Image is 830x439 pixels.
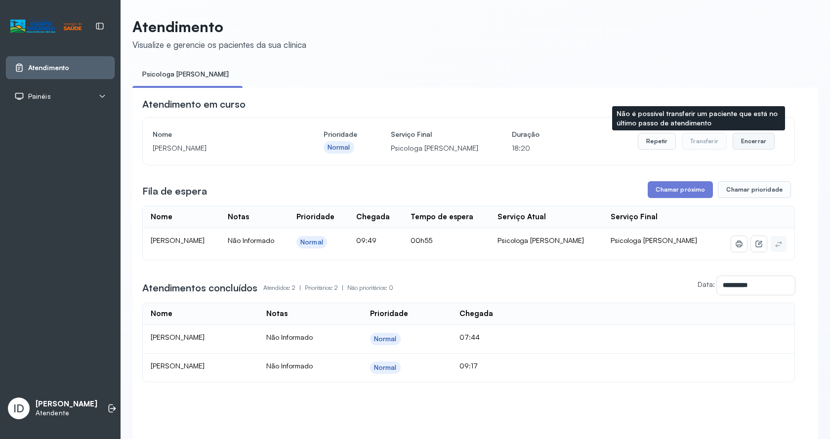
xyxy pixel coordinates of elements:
button: Chamar prioridade [718,181,791,198]
p: 18:20 [512,141,539,155]
div: Nome [151,309,172,319]
p: Atendidos: 2 [263,281,305,295]
p: [PERSON_NAME] [36,399,97,409]
button: Encerrar [733,133,775,150]
p: Atendente [36,409,97,417]
span: [PERSON_NAME] [151,361,205,370]
h3: Atendimentos concluídos [142,281,257,295]
img: Logotipo do estabelecimento [10,18,82,35]
button: Chamar próximo [648,181,713,198]
div: Prioridade [370,309,408,319]
span: Psicologa [PERSON_NAME] [611,236,697,244]
div: Chegada [459,309,493,319]
div: Chegada [356,212,390,222]
a: Atendimento [14,63,106,73]
h4: Nome [153,127,290,141]
p: [PERSON_NAME] [153,141,290,155]
label: Data: [698,280,715,288]
h4: Duração [512,127,539,141]
span: | [342,284,343,291]
button: Repetir [638,133,676,150]
span: 09:17 [459,361,478,370]
span: Painéis [28,92,51,101]
p: Prioritários: 2 [305,281,347,295]
span: Não Informado [228,236,274,244]
div: Normal [374,335,397,343]
span: 07:44 [459,333,480,341]
p: Atendimento [132,18,306,36]
div: Psicologa [PERSON_NAME] [498,236,595,245]
div: Tempo de espera [411,212,473,222]
div: Normal [300,238,323,246]
h3: Fila de espera [142,184,207,198]
h4: Serviço Final [391,127,478,141]
span: | [299,284,301,291]
div: Prioridade [296,212,334,222]
h3: Atendimento em curso [142,97,246,111]
span: [PERSON_NAME] [151,236,205,244]
span: Atendimento [28,64,69,72]
span: 00h55 [411,236,432,244]
div: Normal [328,143,350,152]
span: Não Informado [266,333,313,341]
span: [PERSON_NAME] [151,333,205,341]
div: Serviço Final [611,212,658,222]
h4: Prioridade [324,127,357,141]
div: Normal [374,363,397,372]
p: Psicologa [PERSON_NAME] [391,141,478,155]
button: Transferir [682,133,727,150]
p: Não prioritários: 0 [347,281,393,295]
div: Visualize e gerencie os pacientes da sua clínica [132,40,306,50]
div: Nome [151,212,172,222]
div: Notas [228,212,249,222]
div: Serviço Atual [498,212,546,222]
span: Não Informado [266,361,313,370]
a: Psicologa [PERSON_NAME] [132,66,239,82]
span: 09:49 [356,236,376,244]
div: Notas [266,309,288,319]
